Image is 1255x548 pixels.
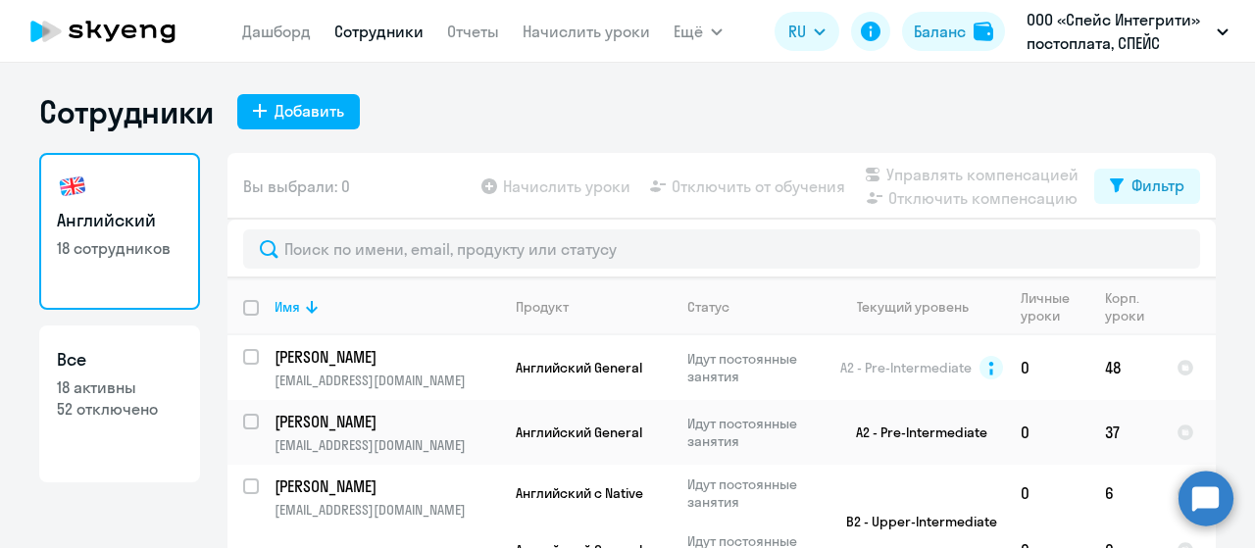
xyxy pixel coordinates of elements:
[674,20,703,43] span: Ещё
[275,298,300,316] div: Имя
[838,298,1004,316] div: Текущий уровень
[275,436,499,454] p: [EMAIL_ADDRESS][DOMAIN_NAME]
[57,171,88,202] img: english
[275,346,499,368] a: [PERSON_NAME]
[334,22,424,41] a: Сотрудники
[775,12,839,51] button: RU
[39,325,200,482] a: Все18 активны52 отключено
[1005,335,1089,400] td: 0
[275,372,499,389] p: [EMAIL_ADDRESS][DOMAIN_NAME]
[39,153,200,310] a: Английский18 сотрудников
[687,475,822,511] p: Идут постоянные занятия
[57,237,182,259] p: 18 сотрудников
[1005,400,1089,465] td: 0
[687,298,729,316] div: Статус
[516,484,643,502] span: Английский с Native
[57,208,182,233] h3: Английский
[674,12,723,51] button: Ещё
[275,475,496,497] p: [PERSON_NAME]
[974,22,993,41] img: balance
[57,376,182,398] p: 18 активны
[523,22,650,41] a: Начислить уроки
[1089,335,1161,400] td: 48
[1017,8,1238,55] button: ООО «Спейс Интегрити» постоплата, СПЕЙС ИНТЕГРИТИ, ООО
[1105,289,1160,324] div: Корп. уроки
[275,411,496,432] p: [PERSON_NAME]
[275,411,499,432] a: [PERSON_NAME]
[902,12,1005,51] button: Балансbalance
[840,359,972,376] span: A2 - Pre-Intermediate
[243,174,350,198] span: Вы выбрали: 0
[242,22,311,41] a: Дашборд
[788,20,806,43] span: RU
[687,415,822,450] p: Идут постоянные занятия
[447,22,499,41] a: Отчеты
[823,400,1005,465] td: A2 - Pre-Intermediate
[687,350,822,385] p: Идут постоянные занятия
[237,94,360,129] button: Добавить
[275,298,499,316] div: Имя
[57,347,182,373] h3: Все
[57,398,182,420] p: 52 отключено
[914,20,966,43] div: Баланс
[857,298,969,316] div: Текущий уровень
[275,475,499,497] a: [PERSON_NAME]
[1131,174,1184,197] div: Фильтр
[516,298,569,316] div: Продукт
[1005,465,1089,522] td: 0
[1089,465,1161,522] td: 6
[516,359,642,376] span: Английский General
[243,229,1200,269] input: Поиск по имени, email, продукту или статусу
[1094,169,1200,204] button: Фильтр
[275,501,499,519] p: [EMAIL_ADDRESS][DOMAIN_NAME]
[275,346,496,368] p: [PERSON_NAME]
[516,423,642,441] span: Английский General
[1021,289,1088,324] div: Личные уроки
[275,99,344,123] div: Добавить
[39,92,214,131] h1: Сотрудники
[1089,400,1161,465] td: 37
[1027,8,1209,55] p: ООО «Спейс Интегрити» постоплата, СПЕЙС ИНТЕГРИТИ, ООО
